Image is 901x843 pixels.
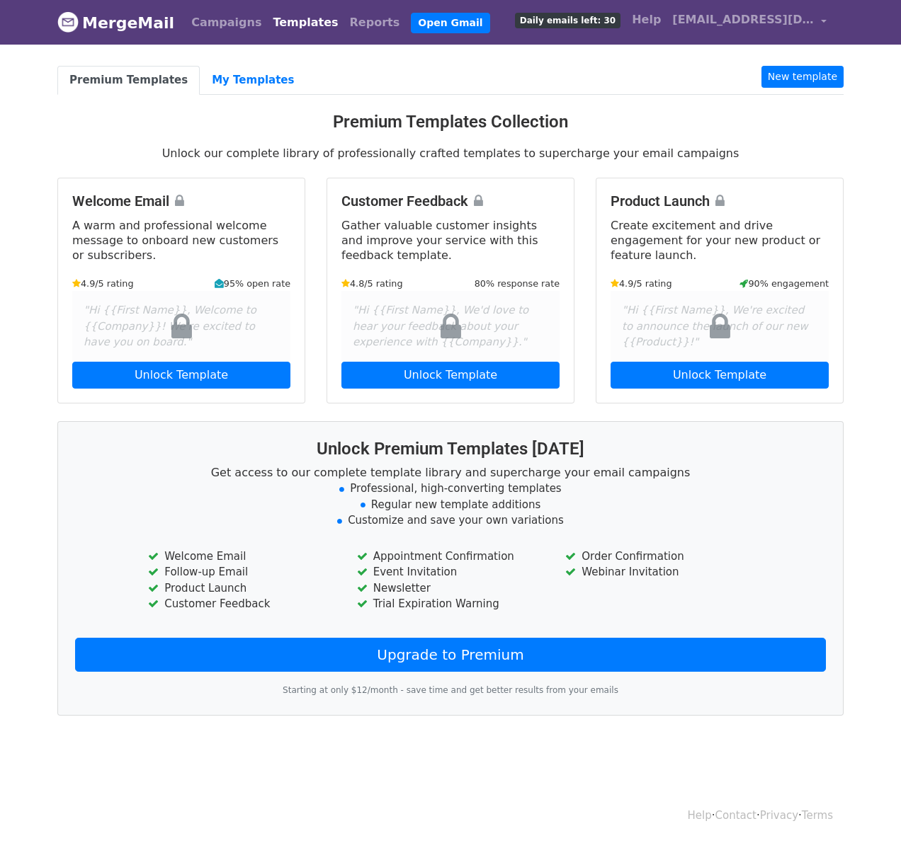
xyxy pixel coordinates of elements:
[611,291,829,362] div: "Hi {{First Name}}, We're excited to announce the launch of our new {{Product}}!"
[341,277,403,290] small: 4.8/5 rating
[344,8,406,37] a: Reports
[611,362,829,389] a: Unlock Template
[611,193,829,210] h4: Product Launch
[611,218,829,263] p: Create excitement and drive engagement for your new product or feature launch.
[148,580,335,597] li: Product Launch
[341,193,560,210] h4: Customer Feedback
[57,8,174,38] a: MergeMail
[475,277,560,290] small: 80% response rate
[75,481,826,497] li: Professional, high-converting templates
[72,218,290,263] p: A warm and professional welcome message to onboard new customers or subscribers.
[761,66,844,88] a: New template
[215,277,290,290] small: 95% open rate
[357,549,544,565] li: Appointment Confirmation
[672,11,814,28] span: [EMAIL_ADDRESS][DOMAIN_NAME]
[57,112,844,132] h3: Premium Templates Collection
[626,6,667,34] a: Help
[515,13,620,28] span: Daily emails left: 30
[72,277,134,290] small: 4.9/5 rating
[739,277,829,290] small: 90% engagement
[148,596,335,612] li: Customer Feedback
[186,8,267,37] a: Campaigns
[75,512,826,529] li: Customize and save your own variations
[57,146,844,161] p: Unlock our complete library of professionally crafted templates to supercharge your email campaigns
[667,6,832,39] a: [EMAIL_ADDRESS][DOMAIN_NAME]
[148,564,335,580] li: Follow-up Email
[75,439,826,459] h3: Unlock Premium Templates [DATE]
[72,291,290,362] div: "Hi {{First Name}}, Welcome to {{Company}}! We're excited to have you on board."
[411,13,489,33] a: Open Gmail
[75,638,826,672] a: Upgrade to Premium
[357,580,544,597] li: Newsletter
[611,277,672,290] small: 4.9/5 rating
[565,564,752,580] li: Webinar Invitation
[341,218,560,263] p: Gather valuable customer insights and improve your service with this feedback template.
[357,564,544,580] li: Event Invitation
[200,66,306,95] a: My Templates
[57,11,79,33] img: MergeMail logo
[688,809,712,822] a: Help
[715,809,756,822] a: Contact
[57,66,200,95] a: Premium Templates
[802,809,833,822] a: Terms
[75,465,826,480] p: Get access to our complete template library and supercharge your email campaigns
[75,683,826,698] p: Starting at only $12/month - save time and get better results from your emails
[357,596,544,612] li: Trial Expiration Warning
[72,362,290,389] a: Unlock Template
[341,291,560,362] div: "Hi {{First Name}}, We'd love to hear your feedback about your experience with {{Company}}."
[72,193,290,210] h4: Welcome Email
[760,809,798,822] a: Privacy
[75,497,826,513] li: Regular new template additions
[267,8,344,37] a: Templates
[341,362,560,389] a: Unlock Template
[148,549,335,565] li: Welcome Email
[565,549,752,565] li: Order Confirmation
[509,6,626,34] a: Daily emails left: 30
